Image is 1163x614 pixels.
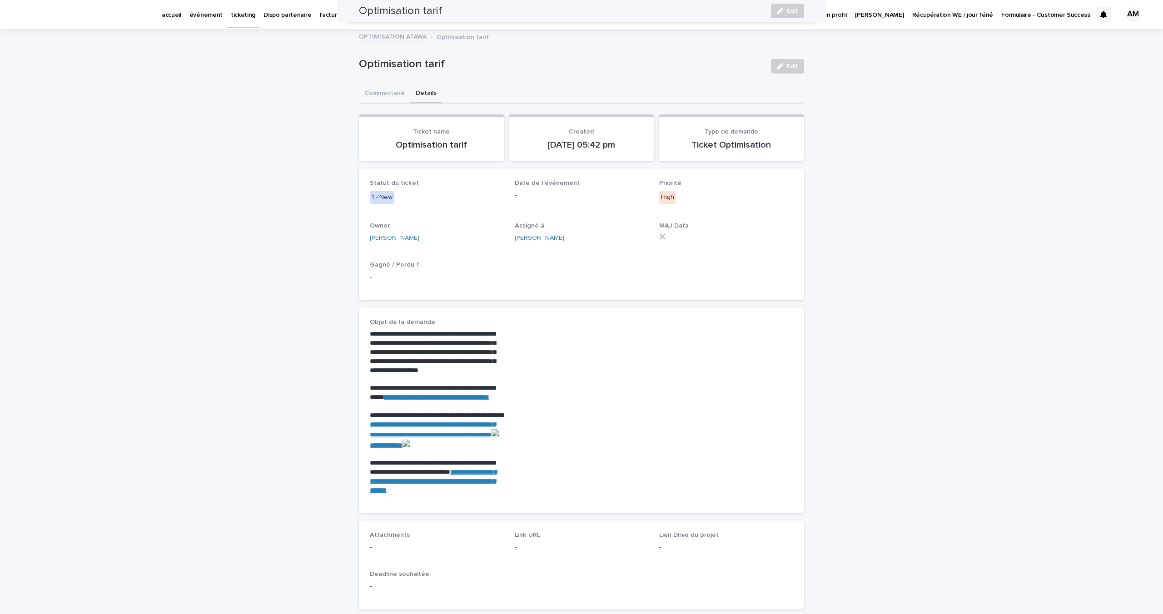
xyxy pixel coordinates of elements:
a: OPTIMISATION ATAWA [359,31,427,41]
span: Objet de la demande [370,319,435,325]
img: actions-icon.png [403,440,410,447]
div: High [659,191,676,204]
span: Created [569,129,594,135]
span: Owner [370,223,390,229]
p: - [370,543,504,552]
a: [PERSON_NAME] [370,233,419,243]
p: Optimisation tarif [370,139,493,150]
p: [DATE] 05:42 pm [520,139,643,150]
div: AM [1126,7,1140,22]
span: Priorité [659,180,681,186]
p: Optimisation tarif [437,31,489,41]
span: Assigné à [515,223,544,229]
button: Edit [771,59,804,74]
span: Date de l'événement [515,180,580,186]
p: Ticket Optimisation [670,139,793,150]
span: Lien Drive du projet [659,532,719,538]
span: Attachments [370,532,410,538]
p: - [515,191,649,200]
span: Link URL [515,532,540,538]
p: - [370,582,793,591]
p: - [659,543,793,552]
p: - [515,543,649,552]
button: Commentaire [359,84,410,104]
span: Deadline souhaitée [370,571,429,577]
img: Ls34BcGeRexTGTNfXpUC [18,5,106,24]
img: actions-icon.png [492,429,499,436]
button: Details [410,84,442,104]
p: - [370,272,504,282]
div: 1 - New [370,191,394,204]
p: Optimisation tarif [359,58,764,71]
span: MAJ Data [659,223,689,229]
span: Edit [787,63,798,69]
span: Ticket name [413,129,450,135]
span: Type de demande [705,129,758,135]
span: Statut du ticket [370,180,419,186]
a: [PERSON_NAME] [515,233,564,243]
span: Gagné / Perdu ? [370,262,419,268]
